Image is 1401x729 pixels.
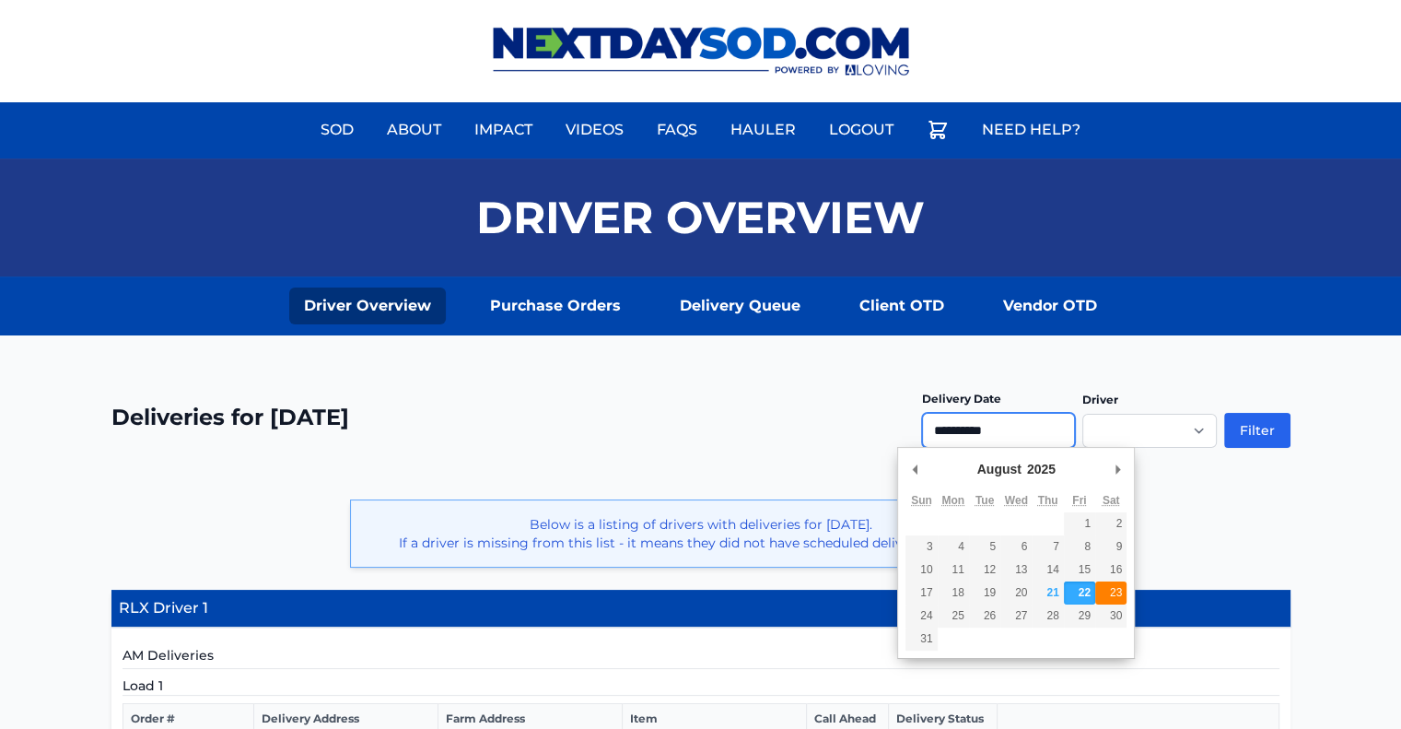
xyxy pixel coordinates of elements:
[1064,559,1095,582] button: 15
[969,605,1000,628] button: 26
[1072,494,1086,507] abbr: Friday
[111,403,349,432] h2: Deliveries for [DATE]
[905,605,937,628] button: 24
[1064,582,1095,605] button: 22
[376,108,452,152] a: About
[941,494,964,507] abbr: Monday
[975,455,1024,483] div: August
[1032,535,1063,559] button: 7
[289,288,446,324] a: Driver Overview
[646,108,708,152] a: FAQs
[938,535,969,559] button: 4
[971,108,1092,152] a: Need Help?
[818,108,905,152] a: Logout
[1082,393,1118,406] label: Driver
[1064,535,1095,559] button: 8
[475,288,636,324] a: Purchase Orders
[845,288,959,324] a: Client OTD
[988,288,1112,324] a: Vendor OTD
[922,413,1075,448] input: Use the arrow keys to pick a date
[1095,582,1127,605] button: 23
[1005,494,1028,507] abbr: Wednesday
[922,392,1001,406] label: Delivery Date
[1064,512,1095,535] button: 1
[905,582,937,605] button: 17
[463,108,543,152] a: Impact
[938,582,969,605] button: 18
[1095,559,1127,582] button: 16
[1095,605,1127,628] button: 30
[969,535,1000,559] button: 5
[1000,559,1032,582] button: 13
[905,455,924,483] button: Previous Month
[665,288,815,324] a: Delivery Queue
[911,494,932,507] abbr: Sunday
[1064,605,1095,628] button: 29
[1095,512,1127,535] button: 2
[1000,582,1032,605] button: 20
[1103,494,1120,507] abbr: Saturday
[366,515,1035,552] p: Below is a listing of drivers with deliveries for [DATE]. If a driver is missing from this list -...
[476,195,925,240] h1: Driver Overview
[719,108,807,152] a: Hauler
[1224,413,1290,448] button: Filter
[309,108,365,152] a: Sod
[938,605,969,628] button: 25
[975,494,994,507] abbr: Tuesday
[969,559,1000,582] button: 12
[123,676,1279,696] h5: Load 1
[1038,494,1058,507] abbr: Thursday
[905,628,937,651] button: 31
[1108,455,1127,483] button: Next Month
[1024,455,1058,483] div: 2025
[938,559,969,582] button: 11
[123,646,1279,669] h5: AM Deliveries
[111,590,1290,628] h4: RLX Driver 1
[1032,559,1063,582] button: 14
[969,582,1000,605] button: 19
[905,535,937,559] button: 3
[555,108,635,152] a: Videos
[905,559,937,582] button: 10
[1095,535,1127,559] button: 9
[1032,605,1063,628] button: 28
[1032,582,1063,605] button: 21
[1000,535,1032,559] button: 6
[1000,605,1032,628] button: 27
